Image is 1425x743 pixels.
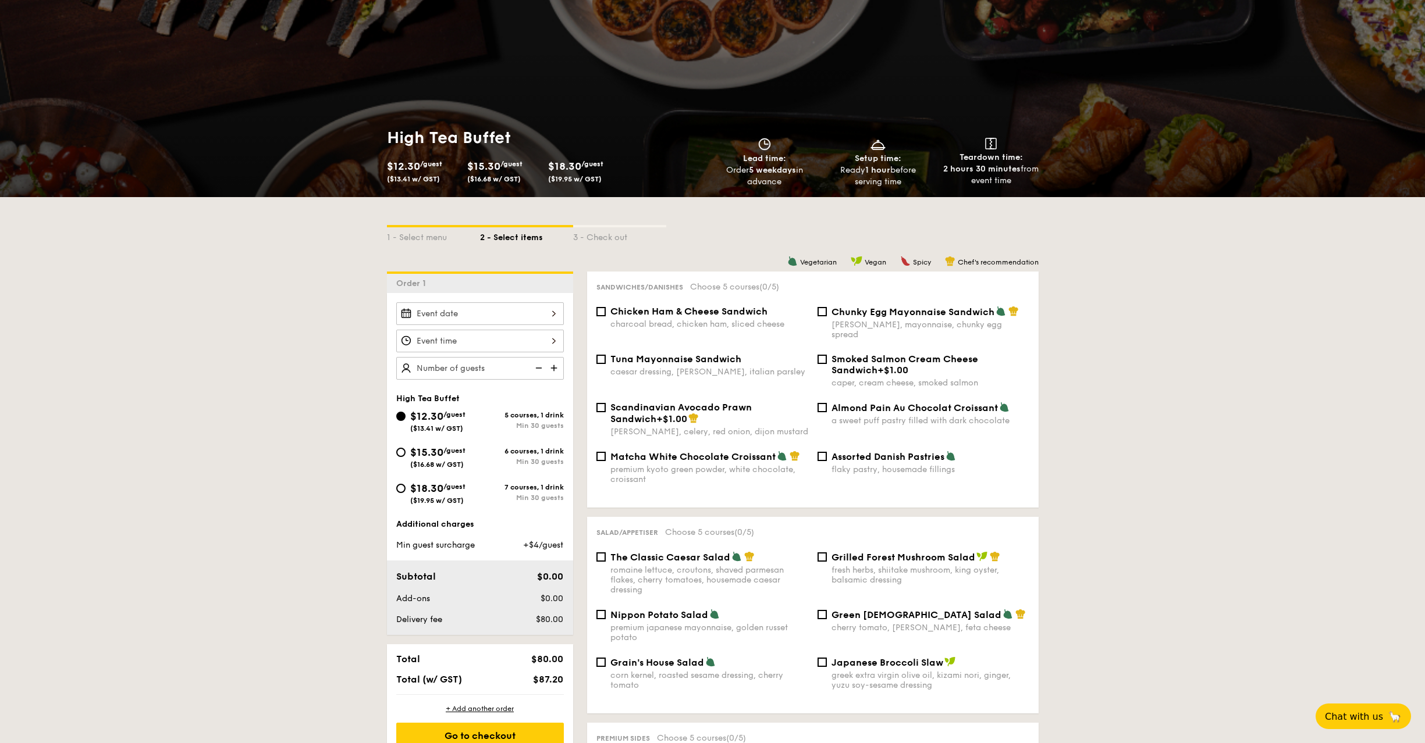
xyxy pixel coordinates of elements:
[596,528,658,537] span: Salad/Appetiser
[996,306,1006,316] img: icon-vegetarian.fe4039eb.svg
[536,615,563,624] span: $80.00
[831,306,994,317] span: Chunky Egg Mayonnaise Sandwich
[787,256,798,266] img: icon-vegetarian.fe4039eb.svg
[420,160,442,168] span: /guest
[596,610,606,619] input: Nippon Potato Saladpremium japanese mayonnaise, golden russet potato
[396,571,436,582] span: Subtotal
[985,138,997,149] img: icon-teardown.65201eee.svg
[818,658,827,667] input: Japanese Broccoli Slawgreek extra virgin olive oil, kizami nori, ginger, yuzu soy-sesame dressing
[999,402,1010,412] img: icon-vegetarian.fe4039eb.svg
[818,355,827,364] input: Smoked Salmon Cream Cheese Sandwich+$1.00caper, cream cheese, smoked salmon
[1325,711,1383,722] span: Chat with us
[1015,609,1026,619] img: icon-chef-hat.a58ddaea.svg
[709,609,720,619] img: icon-vegetarian.fe4039eb.svg
[831,402,998,413] span: Almond Pain Au Chocolat Croissant
[734,527,754,537] span: (0/5)
[610,451,776,462] span: Matcha White Chocolate Croissant
[610,427,808,437] div: [PERSON_NAME], celery, red onion, dijon mustard
[657,733,746,743] span: Choose 5 courses
[396,278,431,288] span: Order 1
[529,357,546,379] img: icon-reduce.1d2dbef1.svg
[533,674,563,685] span: $87.20
[610,402,752,424] span: Scandinavian Avocado Prawn Sandwich
[990,551,1000,562] img: icon-chef-hat.a58ddaea.svg
[818,452,827,461] input: Assorted Danish Pastriesflaky pastry, housemade fillings
[573,227,666,244] div: 3 - Check out
[831,657,943,668] span: Japanese Broccoli Slaw
[396,653,420,665] span: Total
[1008,306,1019,316] img: icon-chef-hat.a58ddaea.svg
[480,494,564,502] div: Min 30 guests
[480,483,564,491] div: 7 courses, 1 drink
[946,451,956,461] img: icon-vegetarian.fe4039eb.svg
[713,165,817,188] div: Order in advance
[777,451,787,461] img: icon-vegetarian.fe4039eb.svg
[467,160,500,173] span: $15.30
[387,160,420,173] span: $12.30
[443,483,465,491] span: /guest
[396,540,475,550] span: Min guest surcharge
[1003,609,1013,619] img: icon-vegetarian.fe4039eb.svg
[396,412,406,421] input: $12.30/guest($13.41 w/ GST)5 courses, 1 drinkMin 30 guests
[610,670,808,690] div: corn kernel, roasted sesame dressing, cherry tomato
[610,657,704,668] span: Grain's House Salad
[443,410,465,419] span: /guest
[831,670,1029,690] div: greek extra virgin olive oil, kizami nori, ginger, yuzu soy-sesame dressing
[831,353,978,376] span: Smoked Salmon Cream Cheese Sandwich
[826,165,930,188] div: Ready before serving time
[749,165,796,175] strong: 5 weekdays
[958,258,1039,266] span: Chef's recommendation
[523,540,563,550] span: +$4/guest
[396,484,406,493] input: $18.30/guest($19.95 w/ GST)7 courses, 1 drinkMin 30 guests
[731,551,742,562] img: icon-vegetarian.fe4039eb.svg
[865,258,886,266] span: Vegan
[960,152,1023,162] span: Teardown time:
[410,424,463,433] span: ($13.41 w/ GST)
[939,163,1043,187] div: from event time
[818,552,827,562] input: Grilled Forest Mushroom Saladfresh herbs, shiitake mushroom, king oyster, balsamic dressing
[610,319,808,329] div: charcoal bread, chicken ham, sliced cheese
[656,413,687,424] span: +$1.00
[818,307,827,316] input: Chunky Egg Mayonnaise Sandwich[PERSON_NAME], mayonnaise, chunky egg spread
[410,446,443,459] span: $15.30
[610,465,808,484] div: premium kyoto green powder, white chocolate, croissant
[831,451,944,462] span: Assorted Danish Pastries
[396,394,460,403] span: High Tea Buffet
[976,551,988,562] img: icon-vegan.f8ff3823.svg
[548,160,581,173] span: $18.30
[831,552,975,563] span: Grilled Forest Mushroom Salad
[913,258,931,266] span: Spicy
[855,153,901,163] span: Setup time:
[396,448,406,457] input: $15.30/guest($16.68 w/ GST)6 courses, 1 drinkMin 30 guests
[537,571,563,582] span: $0.00
[480,411,564,419] div: 5 courses, 1 drink
[756,138,773,151] img: icon-clock.2db775ea.svg
[396,704,564,713] div: + Add another order
[831,465,1029,474] div: flaky pastry, housemade fillings
[596,658,606,667] input: Grain's House Saladcorn kernel, roasted sesame dressing, cherry tomato
[759,282,779,292] span: (0/5)
[410,410,443,423] span: $12.30
[387,127,708,148] h1: High Tea Buffet
[877,365,908,376] span: +$1.00
[943,164,1021,174] strong: 2 hours 30 minutes
[396,519,564,530] div: Additional charges
[831,416,1029,426] div: a sweet puff pastry filled with dark chocolate
[500,160,523,168] span: /guest
[596,355,606,364] input: Tuna Mayonnaise Sandwichcaesar dressing, [PERSON_NAME], italian parsley
[688,413,699,423] img: icon-chef-hat.a58ddaea.svg
[610,565,808,595] div: romaine lettuce, croutons, shaved parmesan flakes, cherry tomatoes, housemade caesar dressing
[945,256,955,266] img: icon-chef-hat.a58ddaea.svg
[396,594,430,603] span: Add-ons
[831,378,1029,388] div: caper, cream cheese, smoked salmon
[467,175,521,183] span: ($16.68 w/ GST)
[665,527,754,537] span: Choose 5 courses
[480,458,564,466] div: Min 30 guests
[387,227,480,244] div: 1 - Select menu
[610,306,767,317] span: Chicken Ham & Cheese Sandwich
[1316,703,1411,729] button: Chat with us🦙
[818,403,827,412] input: Almond Pain Au Chocolat Croissanta sweet puff pastry filled with dark chocolate
[480,447,564,455] div: 6 courses, 1 drink
[480,421,564,430] div: Min 30 guests
[610,367,808,377] div: caesar dressing, [PERSON_NAME], italian parsley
